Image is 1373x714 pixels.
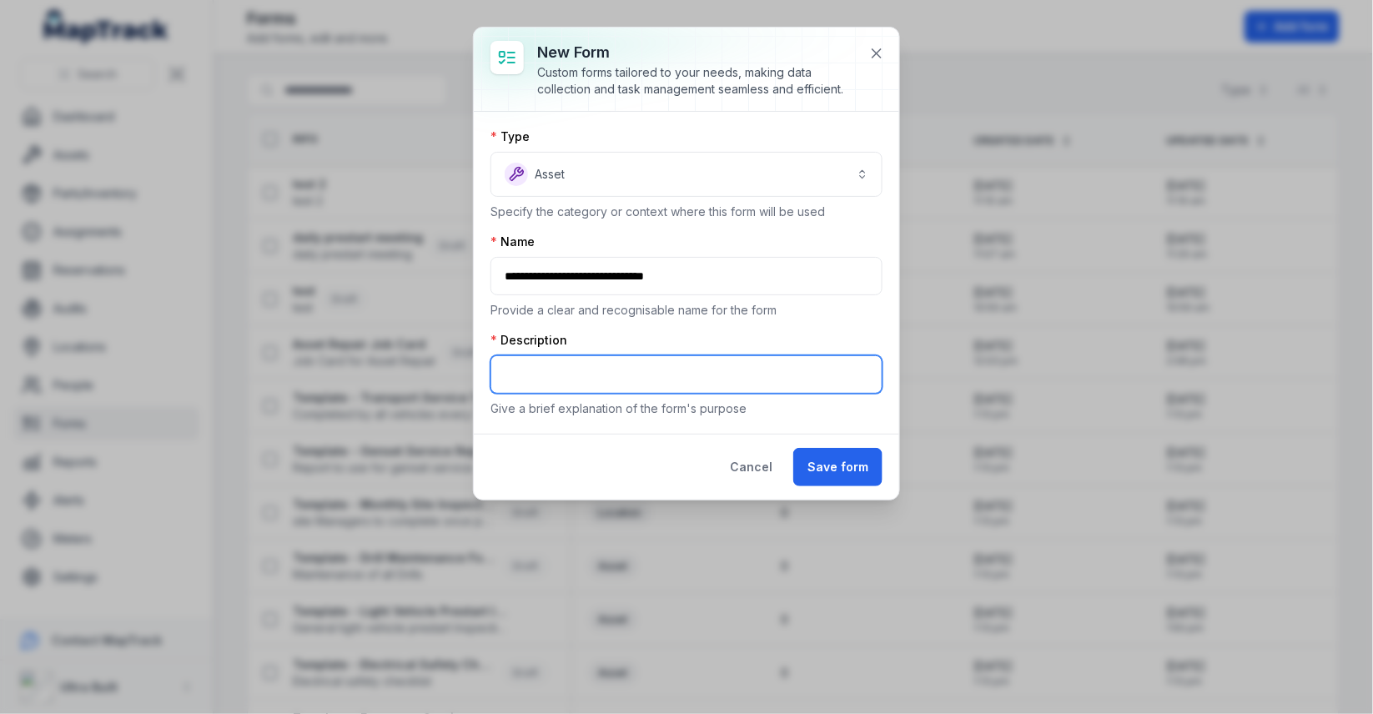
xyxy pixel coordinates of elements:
[793,448,883,486] button: Save form
[490,234,535,250] label: Name
[490,400,883,417] p: Give a brief explanation of the form's purpose
[490,302,883,319] p: Provide a clear and recognisable name for the form
[490,332,567,349] label: Description
[490,204,883,220] p: Specify the category or context where this form will be used
[537,64,856,98] div: Custom forms tailored to your needs, making data collection and task management seamless and effi...
[716,448,787,486] button: Cancel
[490,128,530,145] label: Type
[537,41,856,64] h3: New form
[490,152,883,197] button: Asset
